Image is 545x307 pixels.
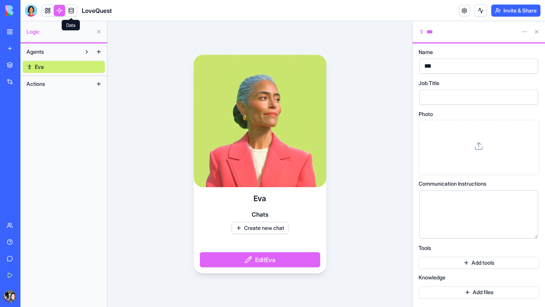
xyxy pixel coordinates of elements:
button: Agents [23,46,81,58]
span: Job Title [419,81,439,86]
span: Knowledge [419,275,445,280]
span: Eva [35,63,44,71]
span: Chats [252,210,268,219]
span: Tools [419,245,431,251]
span: Logic [26,28,93,36]
span: Name [419,50,433,55]
button: Actions [23,78,93,90]
div: Data [62,20,80,31]
button: Add files [419,286,539,298]
span: Photo [419,112,433,117]
button: Invite & Share [491,5,540,17]
span: LoveQuest [82,6,112,15]
img: logo [5,5,52,16]
button: EditEva [200,252,320,267]
img: ACg8ocKRmkq6aTyVj7gBzYzFzEE5-1W6yi2cRGh9BXc9STMfHkuyaDA1=s96-c [4,290,16,302]
button: Add tools [419,257,539,269]
span: Agents [26,48,44,56]
span: Communication Instructions [419,181,486,186]
button: Create new chat [232,222,288,234]
h4: Eva [254,193,266,204]
span: Actions [26,80,45,88]
a: Eva [23,61,105,73]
